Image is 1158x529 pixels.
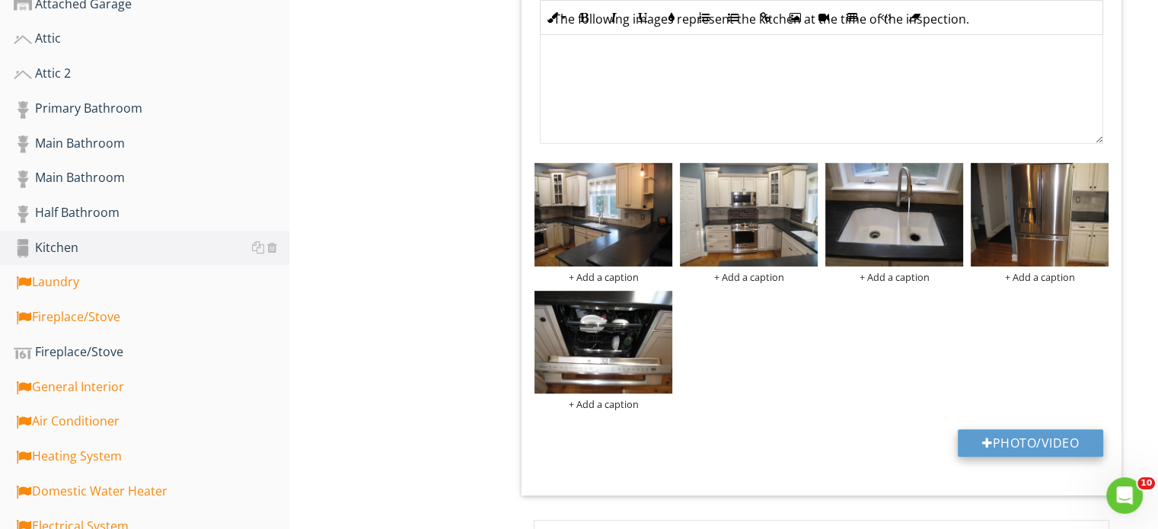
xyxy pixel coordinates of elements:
button: Photo/Video [958,429,1103,457]
div: Fireplace/Stove [14,308,289,327]
div: + Add a caption [971,271,1109,283]
div: General Interior [14,378,289,397]
div: Primary Bathroom [14,99,289,119]
div: + Add a caption [534,398,672,410]
button: Insert Video [809,3,837,32]
div: Air Conditioner [14,412,289,432]
img: data [680,163,818,266]
div: Main Bathroom [14,134,289,154]
button: Ordered List [689,3,718,32]
span: 10 [1137,477,1155,489]
div: + Add a caption [680,271,818,283]
button: Clear Formatting [899,3,928,32]
div: Half Bathroom [14,203,289,223]
button: Insert Link (Ctrl+K) [751,3,780,32]
button: Code View [870,3,899,32]
div: Heating System [14,447,289,467]
div: + Add a caption [825,271,963,283]
div: Main Bathroom [14,168,289,188]
button: Underline (Ctrl+U) [627,3,656,32]
div: Attic 2 [14,64,289,84]
div: + Add a caption [534,271,672,283]
button: Bold (Ctrl+B) [569,3,598,32]
img: data [534,163,672,266]
img: data [971,163,1109,266]
div: Attic [14,29,289,49]
img: data [825,163,963,266]
button: Insert Image (Ctrl+P) [780,3,809,32]
div: Kitchen [14,238,289,258]
button: Italic (Ctrl+I) [598,3,627,32]
button: Colors [656,3,685,32]
button: Unordered List [718,3,747,32]
div: Fireplace/Stove [14,343,289,362]
div: Domestic Water Heater [14,482,289,502]
div: Laundry [14,272,289,292]
img: data [534,291,672,394]
iframe: Intercom live chat [1106,477,1143,514]
button: Inline Style [541,3,569,32]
